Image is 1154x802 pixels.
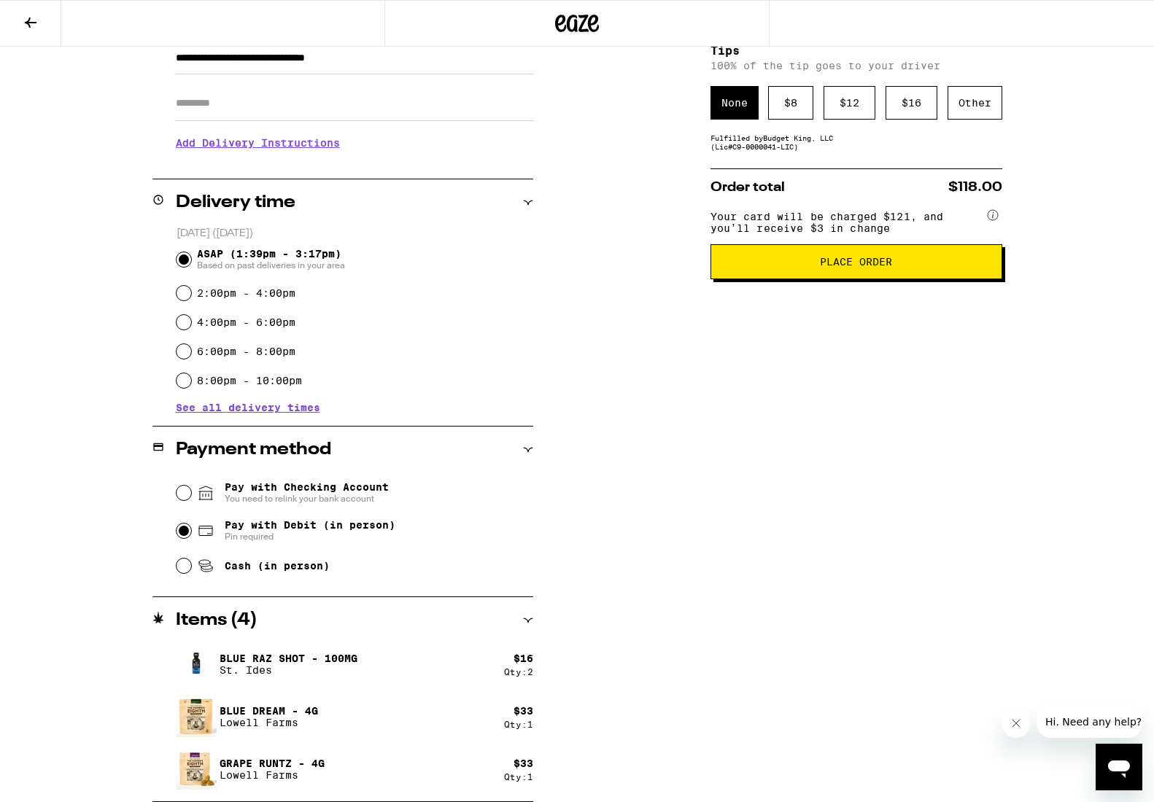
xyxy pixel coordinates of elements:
[220,664,357,676] p: St. Ides
[197,316,295,328] label: 4:00pm - 6:00pm
[710,206,985,234] span: Your card will be charged $121, and you’ll receive $3 in change
[710,86,759,120] div: None
[176,644,217,685] img: Blue Raz Shot - 100mg
[176,696,217,737] img: Blue Dream - 4g
[514,653,533,664] div: $ 16
[225,531,395,542] span: Pin required
[225,493,389,505] span: You need to relink your bank account
[177,227,533,241] p: [DATE] ([DATE])
[176,402,320,413] button: See all delivery times
[1037,706,1142,738] iframe: Message from company
[710,45,1002,57] h5: Tips
[1002,709,1031,738] iframe: Close message
[220,758,325,769] p: Grape Runtz - 4g
[820,257,892,267] span: Place Order
[176,749,217,790] img: Grape Runtz - 4g
[710,181,785,194] span: Order total
[220,769,325,781] p: Lowell Farms
[220,705,318,717] p: Blue Dream - 4g
[948,86,1002,120] div: Other
[514,758,533,769] div: $ 33
[948,181,1002,194] span: $118.00
[176,612,257,629] h2: Items ( 4 )
[710,244,1002,279] button: Place Order
[824,86,875,120] div: $ 12
[1096,744,1142,790] iframe: Button to launch messaging window
[710,133,1002,151] div: Fulfilled by Budget King, LLC (Lic# C9-0000041-LIC )
[176,441,331,459] h2: Payment method
[225,481,389,505] span: Pay with Checking Account
[197,260,345,271] span: Based on past deliveries in your area
[220,717,318,728] p: Lowell Farms
[514,705,533,717] div: $ 33
[197,375,302,386] label: 8:00pm - 10:00pm
[225,560,330,572] span: Cash (in person)
[504,720,533,729] div: Qty: 1
[886,86,937,120] div: $ 16
[176,194,295,211] h2: Delivery time
[220,653,357,664] p: Blue Raz Shot - 100mg
[176,126,533,160] h3: Add Delivery Instructions
[197,287,295,299] label: 2:00pm - 4:00pm
[768,86,813,120] div: $ 8
[504,667,533,677] div: Qty: 2
[225,519,395,531] span: Pay with Debit (in person)
[197,248,345,271] span: ASAP (1:39pm - 3:17pm)
[504,772,533,782] div: Qty: 1
[197,346,295,357] label: 6:00pm - 8:00pm
[710,60,1002,71] p: 100% of the tip goes to your driver
[176,160,533,171] p: We'll contact you at [PHONE_NUMBER] when we arrive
